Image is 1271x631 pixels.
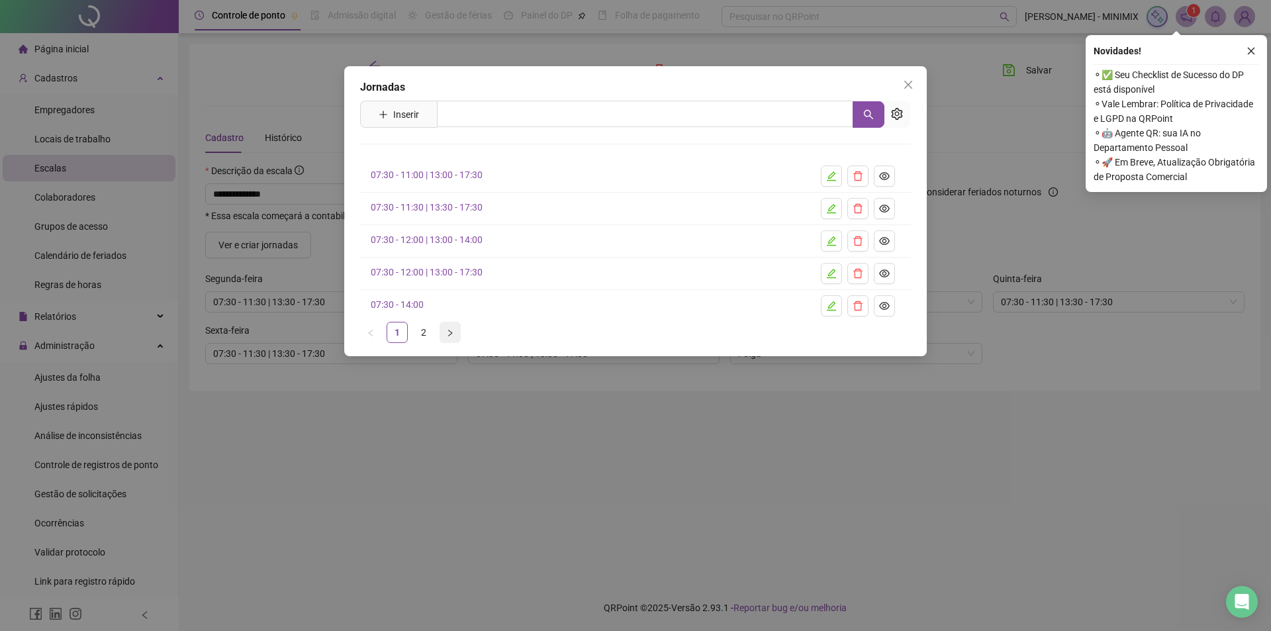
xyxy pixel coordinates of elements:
[853,236,863,246] span: delete
[360,79,911,95] div: Jornadas
[1094,68,1259,97] span: ⚬ ✅ Seu Checklist de Sucesso do DP está disponível
[853,171,863,181] span: delete
[903,79,914,90] span: close
[360,322,381,343] button: left
[826,203,837,214] span: edit
[1247,46,1256,56] span: close
[440,322,461,343] li: Próxima página
[879,268,890,279] span: eye
[371,234,483,245] a: 07:30 - 12:00 | 13:00 - 14:00
[371,299,424,310] a: 07:30 - 14:00
[853,203,863,214] span: delete
[1094,44,1141,58] span: Novidades !
[1094,155,1259,184] span: ⚬ 🚀 Em Breve, Atualização Obrigatória de Proposta Comercial
[891,108,903,120] span: setting
[863,109,874,120] span: search
[879,171,890,181] span: eye
[879,203,890,214] span: eye
[826,171,837,181] span: edit
[879,301,890,311] span: eye
[826,268,837,279] span: edit
[1094,126,1259,155] span: ⚬ 🤖 Agente QR: sua IA no Departamento Pessoal
[413,322,434,343] li: 2
[367,329,375,337] span: left
[440,322,461,343] button: right
[371,267,483,277] a: 07:30 - 12:00 | 13:00 - 17:30
[826,301,837,311] span: edit
[360,322,381,343] li: Página anterior
[1094,97,1259,126] span: ⚬ Vale Lembrar: Política de Privacidade e LGPD na QRPoint
[379,110,388,119] span: plus
[368,104,430,125] button: Inserir
[1226,586,1258,618] div: Open Intercom Messenger
[853,301,863,311] span: delete
[371,202,483,213] a: 07:30 - 11:30 | 13:30 - 17:30
[853,268,863,279] span: delete
[387,322,407,342] a: 1
[446,329,454,337] span: right
[879,236,890,246] span: eye
[387,322,408,343] li: 1
[898,74,919,95] button: Close
[371,170,483,180] a: 07:30 - 11:00 | 13:00 - 17:30
[414,322,434,342] a: 2
[826,236,837,246] span: edit
[393,107,419,122] span: Inserir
